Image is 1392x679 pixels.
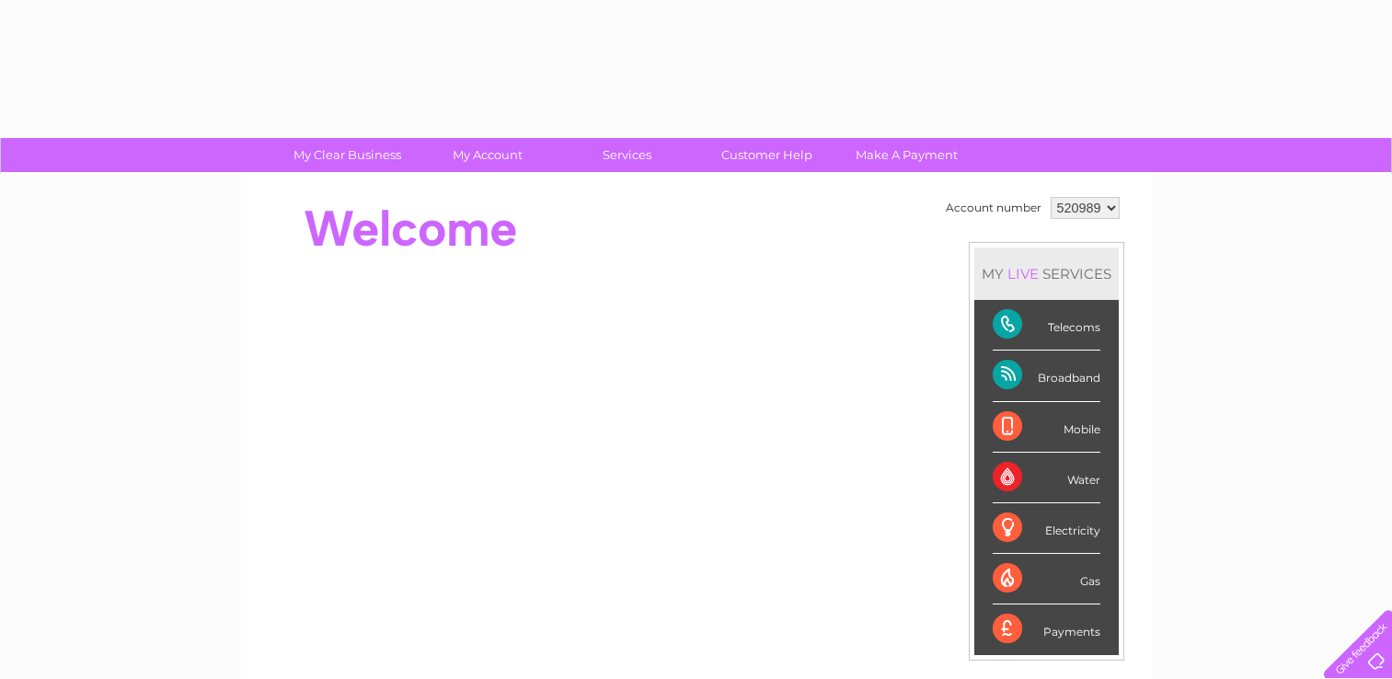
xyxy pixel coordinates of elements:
[993,503,1100,554] div: Electricity
[411,138,563,172] a: My Account
[993,554,1100,604] div: Gas
[993,453,1100,503] div: Water
[993,604,1100,654] div: Payments
[993,300,1100,351] div: Telecoms
[974,247,1119,300] div: MY SERVICES
[993,402,1100,453] div: Mobile
[551,138,703,172] a: Services
[271,138,423,172] a: My Clear Business
[941,192,1046,224] td: Account number
[831,138,983,172] a: Make A Payment
[993,351,1100,401] div: Broadband
[1004,265,1042,282] div: LIVE
[691,138,843,172] a: Customer Help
